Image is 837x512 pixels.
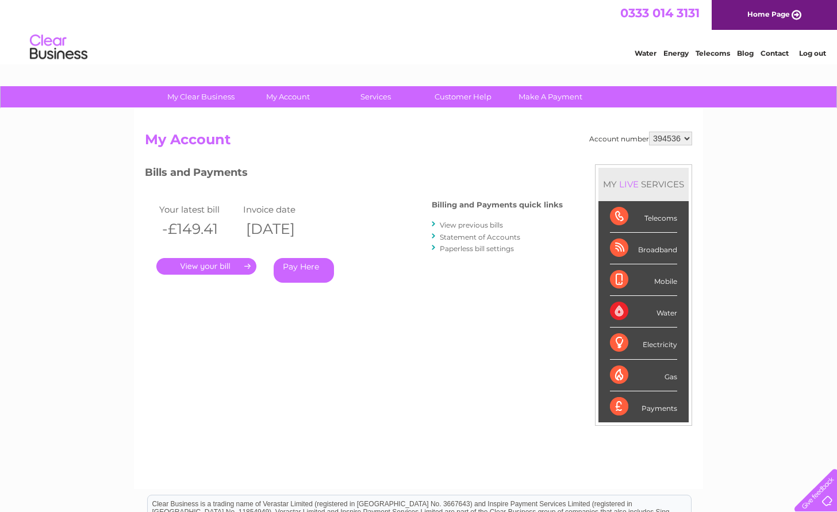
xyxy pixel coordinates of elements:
div: Gas [610,360,677,391]
a: Telecoms [696,49,730,57]
div: Water [610,296,677,328]
h4: Billing and Payments quick links [432,201,563,209]
a: Paperless bill settings [440,244,514,253]
a: My Account [241,86,336,107]
div: MY SERVICES [598,168,689,201]
div: Electricity [610,328,677,359]
a: Blog [737,49,754,57]
a: . [156,258,256,275]
a: Contact [761,49,789,57]
th: [DATE] [240,217,324,241]
div: Account number [589,132,692,145]
div: Broadband [610,233,677,264]
a: View previous bills [440,221,503,229]
a: 0333 014 3131 [620,6,700,20]
a: Statement of Accounts [440,233,520,241]
a: Make A Payment [503,86,598,107]
a: Energy [663,49,689,57]
td: Your latest bill [156,202,240,217]
div: Mobile [610,264,677,296]
img: logo.png [29,30,88,65]
div: Telecoms [610,201,677,233]
a: Pay Here [274,258,334,283]
th: -£149.41 [156,217,240,241]
div: LIVE [617,179,641,190]
div: Payments [610,391,677,422]
a: Log out [799,49,826,57]
div: Clear Business is a trading name of Verastar Limited (registered in [GEOGRAPHIC_DATA] No. 3667643... [148,6,691,56]
a: My Clear Business [153,86,248,107]
td: Invoice date [240,202,324,217]
a: Customer Help [416,86,510,107]
a: Services [328,86,423,107]
a: Water [635,49,656,57]
h3: Bills and Payments [145,164,563,184]
h2: My Account [145,132,692,153]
